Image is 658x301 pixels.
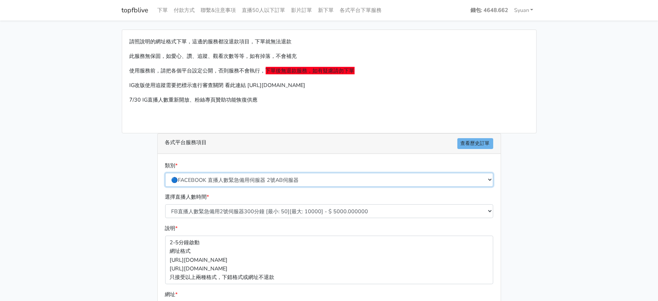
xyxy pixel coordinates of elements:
[165,236,493,284] p: 2-5分鐘啟動 網址格式 [URL][DOMAIN_NAME] [URL][DOMAIN_NAME] 只接受以上兩種格式，下錯格式或網址不退款
[315,3,337,18] a: 新下單
[165,161,178,170] label: 類別
[457,138,493,149] a: 查看歷史訂單
[467,3,511,18] a: 錢包: 4648.662
[266,67,355,74] span: 下單後無退款服務，如有疑慮請勿下單
[130,66,529,75] p: 使用服務前，請把各個平台設定公開，否則服務不會執行，
[165,224,178,233] label: 說明
[155,3,171,18] a: 下單
[165,290,178,299] label: 網址
[171,3,198,18] a: 付款方式
[511,3,537,18] a: Syuan
[337,3,385,18] a: 各式平台下單服務
[130,81,529,90] p: IG改版使用追蹤需要把標示進行審查關閉 看此連結 [URL][DOMAIN_NAME]
[288,3,315,18] a: 影片訂單
[470,6,508,14] strong: 錢包: 4648.662
[239,3,288,18] a: 直播50人以下訂單
[122,3,149,18] a: topfblive
[130,37,529,46] p: 請照說明的網址格式下單，這邊的服務都沒退款項目，下單就無法退款
[198,3,239,18] a: 聯繫&注意事項
[158,134,501,154] div: 各式平台服務項目
[130,52,529,60] p: 此服務無保固，如愛心、讚、追蹤、觀看次數等等，如有掉落，不會補充
[130,96,529,104] p: 7/30 IG直播人數重新開放、粉絲專頁贊助功能恢復供應
[165,193,209,201] label: 選擇直播人數時間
